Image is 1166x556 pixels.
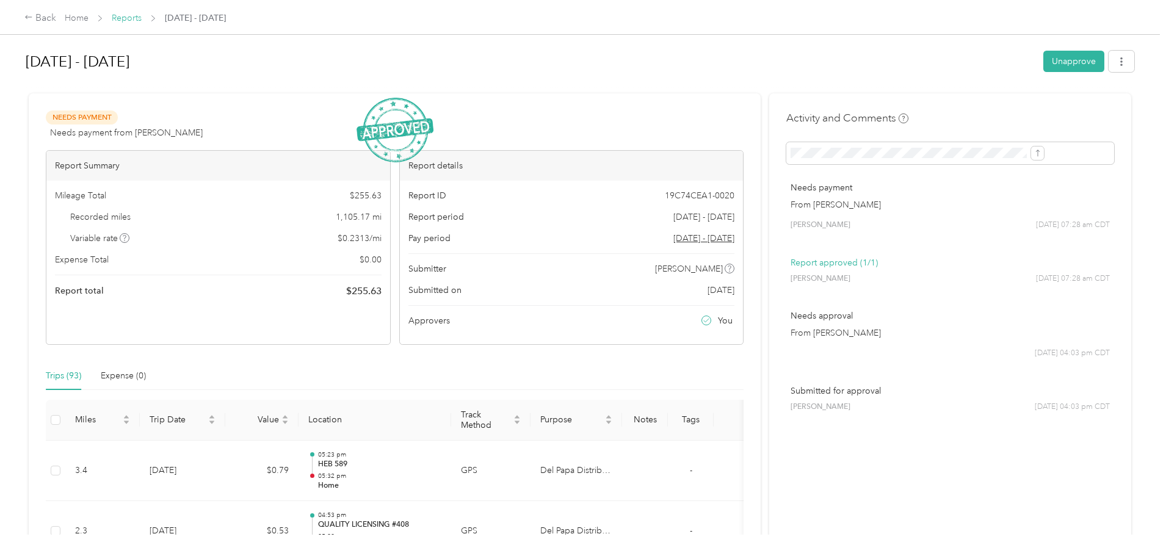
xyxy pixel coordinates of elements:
span: [PERSON_NAME] [791,220,850,231]
span: [PERSON_NAME] [791,402,850,413]
td: 3.4 [65,441,140,502]
span: caret-up [281,413,289,421]
span: caret-down [123,419,130,426]
iframe: Everlance-gr Chat Button Frame [1098,488,1166,556]
button: Unapprove [1043,51,1104,72]
p: Needs approval [791,309,1110,322]
p: Submitted for approval [791,385,1110,397]
th: Tags [668,400,714,441]
th: Notes [622,400,668,441]
span: [PERSON_NAME] [791,273,850,284]
th: Miles [65,400,140,441]
div: Expense (0) [101,369,146,383]
span: $ 0.2313 / mi [338,232,382,245]
span: 19C74CEA1-0020 [665,189,734,202]
span: Report total [55,284,104,297]
th: Purpose [530,400,622,441]
p: QUALITY LICENSING #408 [318,519,441,530]
h1: Aug 1 - 31, 2025 [26,47,1035,76]
span: Submitter [408,262,446,275]
span: [DATE] 04:03 pm CDT [1035,402,1110,413]
p: From [PERSON_NAME] [791,327,1110,339]
span: Go to pay period [673,232,734,245]
span: [DATE] - [DATE] [673,211,734,223]
p: Needs payment [791,181,1110,194]
td: Del Papa Distributing [530,441,622,502]
span: Report period [408,211,464,223]
span: Needs Payment [46,110,118,125]
span: caret-up [123,413,130,421]
td: $0.79 [225,441,299,502]
p: 04:53 pm [318,511,441,519]
img: ApprovedStamp [357,98,433,163]
div: Report Summary [46,151,390,181]
span: [DATE] [708,284,734,297]
td: GPS [451,441,530,502]
p: 05:32 pm [318,472,441,480]
h4: Activity and Comments [786,110,908,126]
span: caret-up [208,413,215,421]
span: [DATE] 07:28 am CDT [1036,273,1110,284]
span: caret-up [605,413,612,421]
p: HEB 589 [318,459,441,470]
p: Home [318,480,441,491]
span: caret-down [281,419,289,426]
span: Trip Date [150,414,206,425]
span: Submitted on [408,284,462,297]
span: caret-down [208,419,215,426]
p: From [PERSON_NAME] [791,198,1110,211]
span: Miles [75,414,120,425]
span: - [690,465,692,475]
span: Variable rate [70,232,130,245]
td: [DATE] [140,441,225,502]
p: 05:23 pm [318,450,441,459]
span: caret-up [513,413,521,421]
span: Expense Total [55,253,109,266]
span: caret-down [513,419,521,426]
p: 05:00 pm [318,532,441,541]
span: [DATE] 04:03 pm CDT [1035,348,1110,359]
th: Value [225,400,299,441]
span: Value [235,414,279,425]
span: You [718,314,733,327]
span: $ 255.63 [346,284,382,298]
span: Mileage Total [55,189,106,202]
th: Location [299,400,451,441]
a: Reports [112,13,142,23]
div: Report details [400,151,744,181]
th: Track Method [451,400,530,441]
span: [DATE] 07:28 am CDT [1036,220,1110,231]
th: Trip Date [140,400,225,441]
span: [PERSON_NAME] [655,262,723,275]
span: 1,105.17 mi [336,211,382,223]
span: - [690,525,692,536]
span: Approvers [408,314,450,327]
div: Trips (93) [46,369,81,383]
span: Report ID [408,189,446,202]
span: $ 255.63 [350,189,382,202]
span: $ 0.00 [360,253,382,266]
span: Pay period [408,232,451,245]
span: caret-down [605,419,612,426]
span: Purpose [540,414,603,425]
span: Recorded miles [70,211,131,223]
div: Back [24,11,56,26]
span: [DATE] - [DATE] [165,12,226,24]
span: Needs payment from [PERSON_NAME] [50,126,203,139]
span: Track Method [461,410,511,430]
a: Home [65,13,89,23]
p: Report approved (1/1) [791,256,1110,269]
